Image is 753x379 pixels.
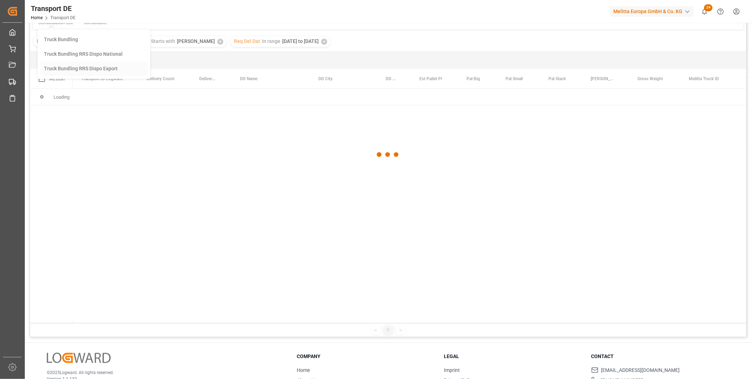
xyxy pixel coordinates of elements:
h3: Legal [444,353,582,360]
span: [EMAIL_ADDRESS][DOMAIN_NAME] [601,367,680,374]
a: Home [31,15,43,20]
div: Transport DE [31,3,76,14]
a: Home [297,367,310,373]
button: Melitta Europa GmbH & Co. KG [610,5,697,18]
button: show 24 new notifications [697,4,713,20]
a: Imprint [444,367,460,373]
button: Help Center [713,4,729,20]
p: © 2025 Logward. All rights reserved. [47,369,279,376]
h3: Company [297,353,435,360]
h3: Contact [591,353,730,360]
img: Logward Logo [47,353,111,363]
span: 24 [704,4,713,11]
div: Melitta Europa GmbH & Co. KG [610,6,694,17]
